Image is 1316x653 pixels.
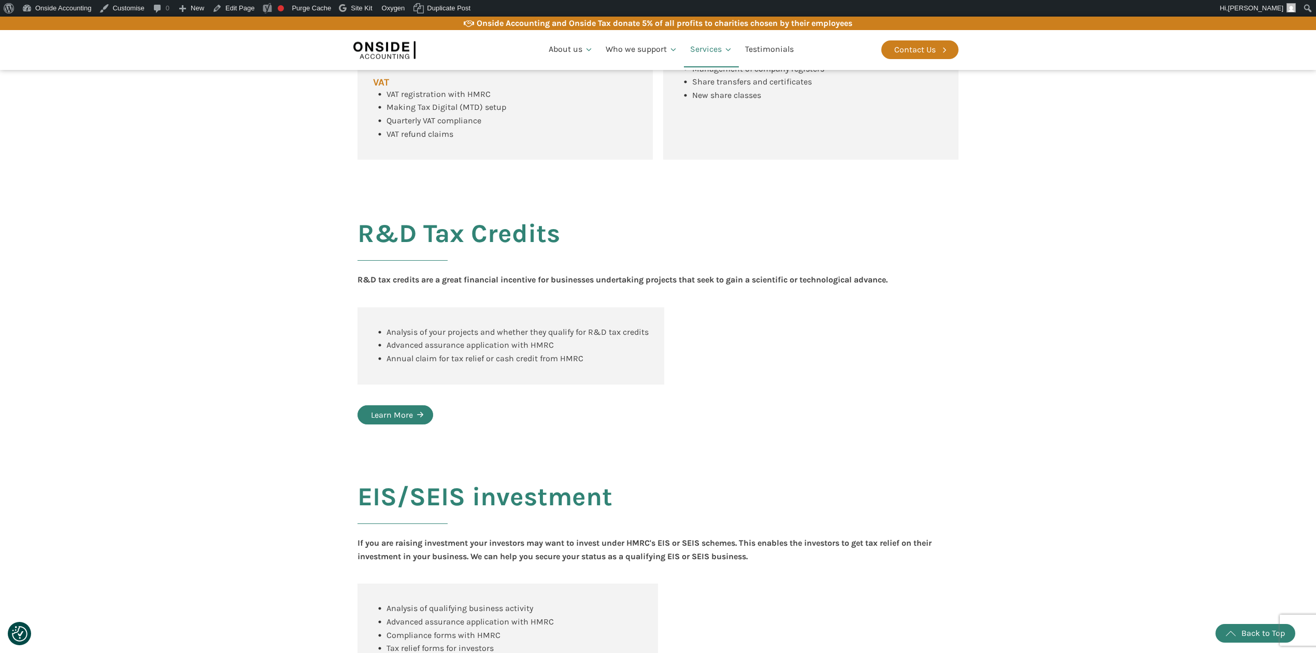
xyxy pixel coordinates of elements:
[387,643,494,653] span: Tax relief forms for investors
[684,32,739,67] a: Services
[387,116,481,125] span: Quarterly VAT compliance
[599,32,684,67] a: Who we support
[692,64,824,74] span: Management of company registers
[387,102,506,112] span: Making Tax Digital (MTD) setup
[1228,4,1283,12] span: [PERSON_NAME]
[12,626,27,642] button: Consent Preferences
[894,43,936,56] div: Contact Us
[1241,627,1285,640] div: Back to Top
[387,327,649,337] span: Analysis of your projects and whether they qualify for R&D tax credits
[1215,624,1295,643] a: Back to Top
[371,408,413,422] div: Learn More
[739,32,800,67] a: Testimonials
[692,77,812,87] span: Share transfers and certificates
[278,5,284,11] div: Focus keyphrase not set
[477,17,852,30] div: Onside Accounting and Onside Tax donate 5% of all profits to charities chosen by their employees
[387,340,554,350] span: Advanced assurance application with HMRC
[387,353,583,363] span: Annual claim for tax relief or cash credit from HMRC
[357,536,959,563] div: If you are raising investment your investors may want to invest under HMRC's EIS or SEIS schemes....
[357,219,560,273] h2: R&D Tax Credits
[357,273,888,287] div: R&D tax credits are a great financial incentive for businesses undertaking projects that seek to ...
[542,32,599,67] a: About us
[881,40,959,59] a: Contact Us
[387,603,533,613] span: Analysis of qualifying business activity
[357,405,433,425] a: Learn More
[373,78,389,88] span: VAT
[387,89,491,99] span: VAT registration with HMRC
[387,617,554,627] span: Advanced assurance application with HMRC
[357,482,612,536] h2: EIS/SEIS investment
[387,129,453,139] span: VAT refund claims
[12,626,27,642] img: Revisit consent button
[351,4,372,12] span: Site Kit
[692,90,761,100] span: New share classes
[353,38,416,62] img: Onside Accounting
